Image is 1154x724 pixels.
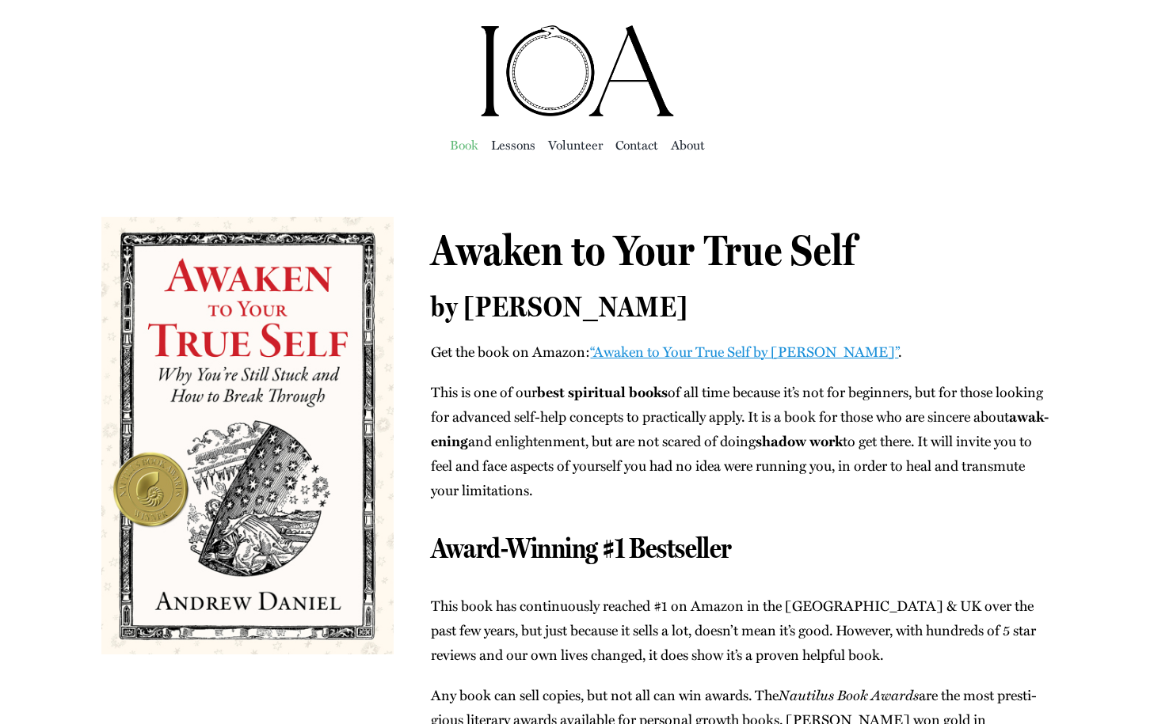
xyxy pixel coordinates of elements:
nav: Main [101,119,1052,169]
a: ioa-logo [478,21,676,41]
img: Institute of Awakening [478,24,676,119]
img: awaken-to-your-true-self-andrew-daniel-cover-gold-nautilus-book-award-25 [101,217,393,654]
i: Nau­tilus Book Awards [779,684,919,705]
p: This book has con­tin­u­ous­ly reached #1 on Ama­zon in the [GEOGRAPHIC_DATA] & UK over the past ... [431,593,1052,667]
b: best spir­i­tu­al books [537,381,668,402]
p: This is one of our of all time because it’s not for begin­ners, but for those look­ing for advanc... [431,380,1052,502]
a: Book [450,134,478,156]
b: awak­en­ing [431,406,1049,451]
a: Con­tact [615,134,658,156]
a: Lessons [491,134,535,156]
span: by [PERSON_NAME] [431,290,687,324]
b: shad­ow work [756,430,843,451]
a: Vol­un­teer [548,134,603,156]
p: Get the book on Ama­zon: . [431,339,1052,364]
a: About [671,134,705,156]
span: Awaken to Your True Self [431,225,855,275]
a: “Awak­en to Your True Self by [PERSON_NAME]” [590,341,898,362]
span: Award-Winning #1 Bestseller [431,531,731,565]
